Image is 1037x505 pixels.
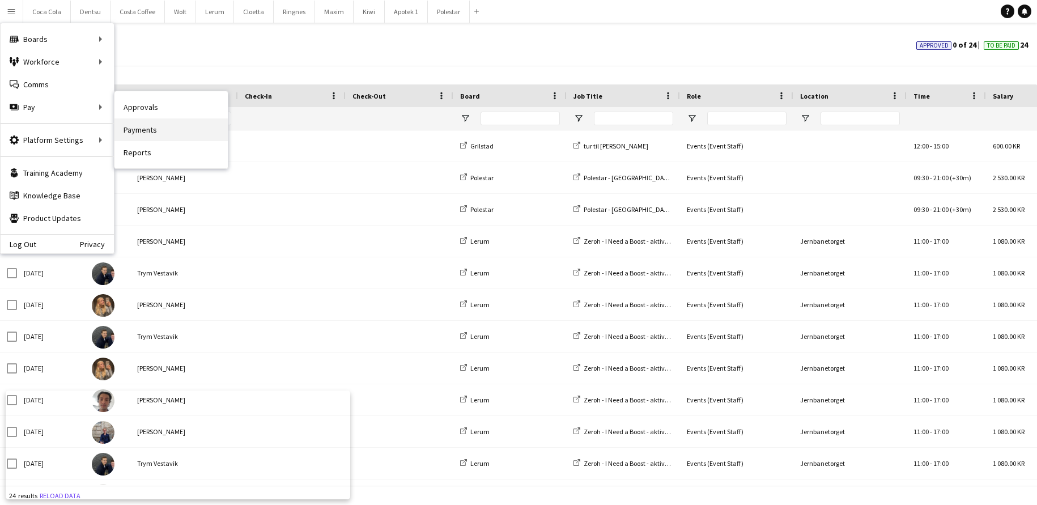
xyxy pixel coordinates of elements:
[680,194,793,225] div: Events (Event Staff)
[470,300,490,309] span: Lerum
[913,332,929,341] span: 11:00
[913,459,929,468] span: 11:00
[92,326,114,349] img: Trym Vestavik
[913,205,929,214] span: 09:30
[17,384,85,415] div: [DATE]
[984,40,1028,50] span: 24
[793,321,907,352] div: Jernbanetorget
[913,173,929,182] span: 09:30
[460,332,490,341] a: Lerum
[950,173,971,182] span: (+30m)
[573,173,674,182] a: Polestar - [GEOGRAPHIC_DATA]
[130,353,238,384] div: [PERSON_NAME]
[573,205,674,214] a: Polestar - [GEOGRAPHIC_DATA]
[913,142,929,150] span: 12:00
[933,459,949,468] span: 17:00
[933,364,949,372] span: 17:00
[315,1,354,23] button: Maxim
[920,42,949,49] span: Approved
[993,142,1020,150] span: 600.00 KR
[687,92,701,100] span: Role
[916,40,984,50] span: 0 of 24
[460,237,490,245] a: Lerum
[460,459,490,468] a: Lerum
[470,332,490,341] span: Lerum
[993,173,1025,182] span: 2 530.00 KR
[196,1,234,23] button: Lerum
[130,194,238,225] div: [PERSON_NAME]
[17,321,85,352] div: [DATE]
[793,257,907,288] div: Jernbanetorget
[573,459,679,468] a: Zeroh - I Need a Boost - aktivering
[793,416,907,447] div: Jernbanetorget
[92,358,114,380] img: Helene Nordseth
[933,237,949,245] span: 17:00
[584,205,674,214] span: Polestar - [GEOGRAPHIC_DATA]
[680,384,793,415] div: Events (Event Staff)
[17,289,85,320] div: [DATE]
[913,364,929,372] span: 11:00
[933,142,949,150] span: 15:00
[584,396,679,404] span: Zeroh - I Need a Boost - aktivering
[584,237,679,245] span: Zeroh - I Need a Boost - aktivering
[933,205,949,214] span: 21:00
[584,332,679,341] span: Zeroh - I Need a Boost - aktivering
[930,269,932,277] span: -
[913,427,929,436] span: 11:00
[594,112,673,125] input: Job Title Filter Input
[707,112,787,125] input: Role Filter Input
[680,448,793,479] div: Events (Event Staff)
[470,142,494,150] span: Grilstad
[17,353,85,384] div: [DATE]
[1,28,114,50] div: Boards
[913,300,929,309] span: 11:00
[460,142,494,150] a: Grilstad
[793,289,907,320] div: Jernbanetorget
[234,1,274,23] button: Cloetta
[680,321,793,352] div: Events (Event Staff)
[1,50,114,73] div: Workforce
[993,459,1025,468] span: 1 080.00 KR
[993,427,1025,436] span: 1 080.00 KR
[573,92,602,100] span: Job Title
[913,396,929,404] span: 11:00
[573,300,679,309] a: Zeroh - I Need a Boost - aktivering
[460,113,470,124] button: Open Filter Menu
[800,113,810,124] button: Open Filter Menu
[933,396,949,404] span: 17:00
[584,269,679,277] span: Zeroh - I Need a Boost - aktivering
[460,364,490,372] a: Lerum
[680,416,793,447] div: Events (Event Staff)
[930,173,932,182] span: -
[933,300,949,309] span: 17:00
[1,129,114,151] div: Platform Settings
[92,262,114,285] img: Trym Vestavik
[584,364,679,372] span: Zeroh - I Need a Boost - aktivering
[933,173,949,182] span: 21:00
[1,162,114,184] a: Training Academy
[481,112,560,125] input: Board Filter Input
[930,332,932,341] span: -
[800,92,828,100] span: Location
[573,113,584,124] button: Open Filter Menu
[573,142,648,150] a: tur til [PERSON_NAME]
[993,300,1025,309] span: 1 080.00 KR
[1,240,36,249] a: Log Out
[930,205,932,214] span: -
[930,364,932,372] span: -
[114,118,228,141] a: Payments
[130,289,238,320] div: [PERSON_NAME]
[680,226,793,257] div: Events (Event Staff)
[470,269,490,277] span: Lerum
[165,1,196,23] button: Wolt
[470,173,494,182] span: Polestar
[913,269,929,277] span: 11:00
[573,332,679,341] a: Zeroh - I Need a Boost - aktivering
[460,92,480,100] span: Board
[460,427,490,436] a: Lerum
[584,459,679,468] span: Zeroh - I Need a Boost - aktivering
[1,207,114,230] a: Product Updates
[573,237,679,245] a: Zeroh - I Need a Boost - aktivering
[584,300,679,309] span: Zeroh - I Need a Boost - aktivering
[130,321,238,352] div: Trym Vestavik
